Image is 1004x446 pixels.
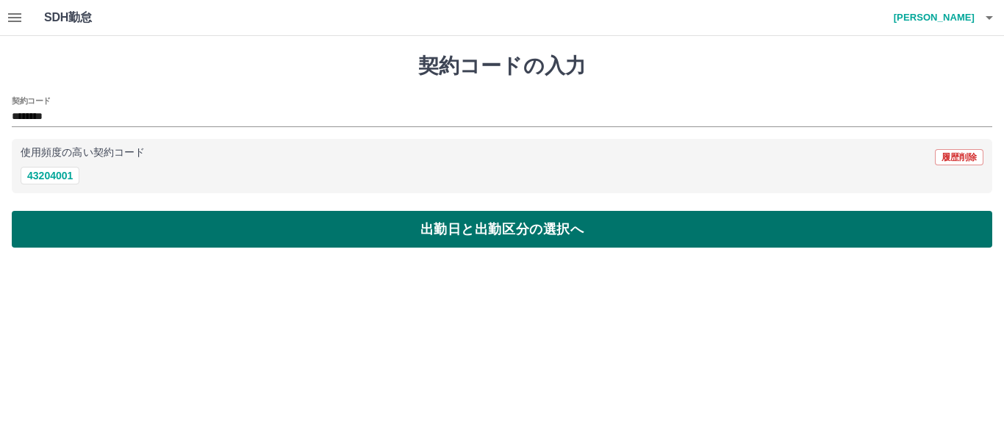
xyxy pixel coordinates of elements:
h1: 契約コードの入力 [12,54,992,79]
button: 出勤日と出勤区分の選択へ [12,211,992,248]
button: 履歴削除 [935,149,983,165]
h2: 契約コード [12,95,51,107]
p: 使用頻度の高い契約コード [21,148,145,158]
button: 43204001 [21,167,79,184]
